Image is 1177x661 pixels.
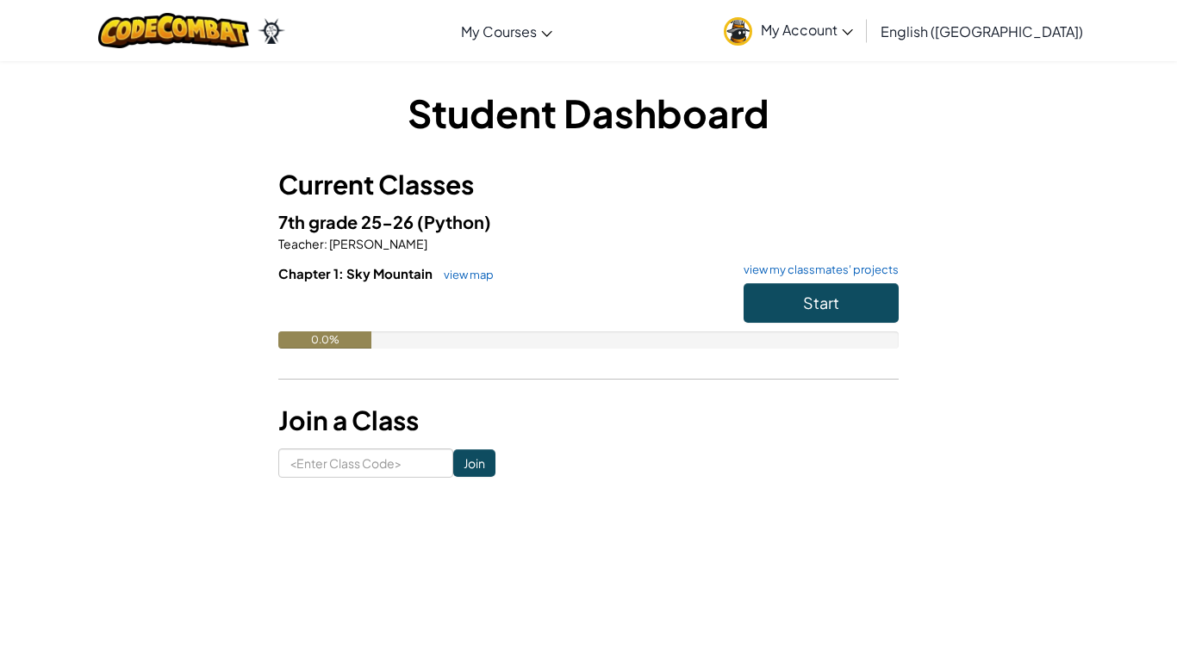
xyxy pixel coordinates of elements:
span: My Account [761,21,853,39]
button: Start [744,283,899,323]
h1: Student Dashboard [278,86,899,139]
span: My Courses [461,22,537,40]
img: avatar [724,17,752,46]
span: Chapter 1: Sky Mountain [278,265,435,281]
img: Ozaria [258,18,285,44]
span: Start [803,293,839,312]
a: view my classmates' projects [735,264,899,275]
span: (Python) [417,211,491,232]
h3: Join a Class [278,401,899,440]
input: Join [453,449,495,477]
div: 0.0% [278,331,371,349]
span: English ([GEOGRAPHIC_DATA]) [881,22,1083,40]
h3: Current Classes [278,165,899,204]
span: : [324,236,327,251]
a: view map [435,268,494,281]
input: <Enter Class Code> [278,448,453,478]
a: My Account [715,3,862,58]
a: English ([GEOGRAPHIC_DATA]) [872,8,1092,54]
span: Teacher [278,236,324,251]
img: CodeCombat logo [98,13,249,48]
span: [PERSON_NAME] [327,236,427,251]
span: 7th grade 25-26 [278,211,417,232]
a: My Courses [452,8,561,54]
